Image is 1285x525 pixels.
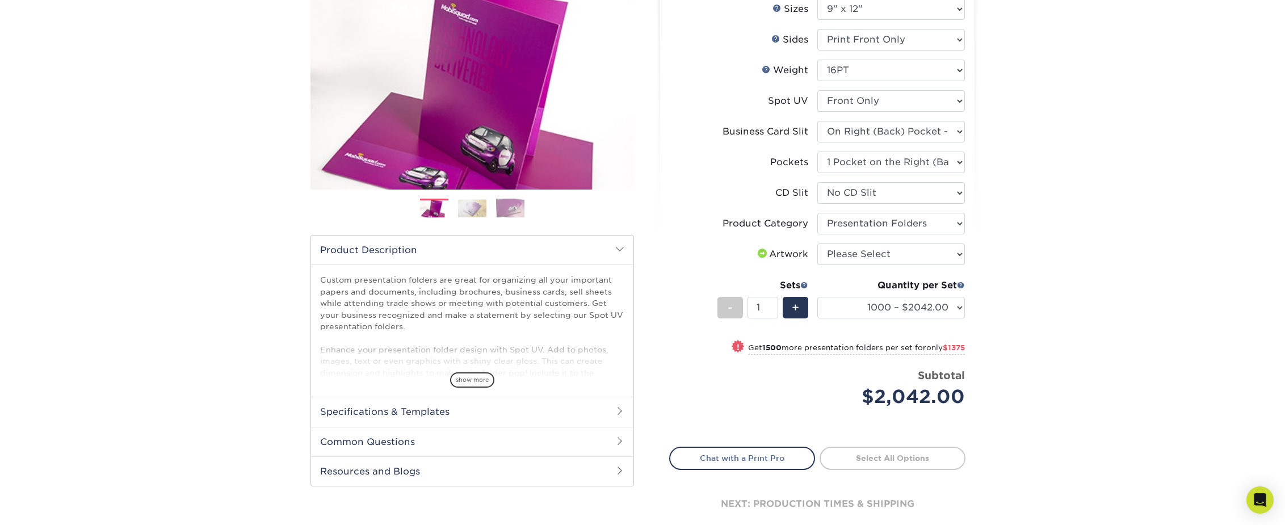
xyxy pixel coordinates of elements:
[728,299,733,316] span: -
[311,427,633,456] h2: Common Questions
[420,199,448,219] img: Presentation Folders 01
[762,64,808,77] div: Weight
[748,343,965,355] small: Get more presentation folders per set for
[311,236,633,264] h2: Product Description
[768,94,808,108] div: Spot UV
[943,343,965,352] span: $1375
[496,198,524,218] img: Presentation Folders 03
[717,279,808,292] div: Sets
[450,372,494,388] span: show more
[1246,486,1274,514] div: Open Intercom Messenger
[926,343,965,352] span: only
[737,341,740,353] span: !
[918,369,965,381] strong: Subtotal
[772,2,808,16] div: Sizes
[775,186,808,200] div: CD Slit
[723,125,808,138] div: Business Card Slit
[311,456,633,486] h2: Resources and Blogs
[771,33,808,47] div: Sides
[723,217,808,230] div: Product Category
[826,383,965,410] div: $2,042.00
[320,274,624,448] p: Custom presentation folders are great for organizing all your important papers and documents, inc...
[762,343,782,352] strong: 1500
[770,156,808,169] div: Pockets
[311,397,633,426] h2: Specifications & Templates
[817,279,965,292] div: Quantity per Set
[755,247,808,261] div: Artwork
[669,447,815,469] a: Chat with a Print Pro
[458,199,486,217] img: Presentation Folders 02
[820,447,965,469] a: Select All Options
[792,299,799,316] span: +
